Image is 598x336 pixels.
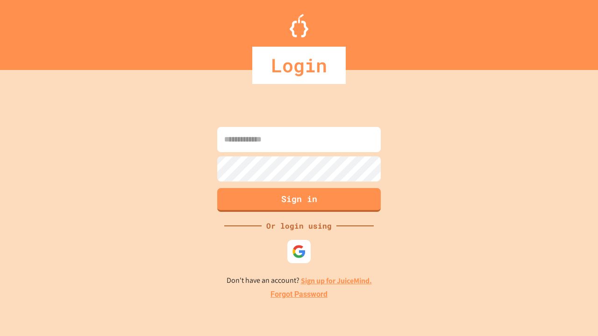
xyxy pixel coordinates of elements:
[301,276,372,286] a: Sign up for JuiceMind.
[227,275,372,287] p: Don't have an account?
[290,14,308,37] img: Logo.svg
[262,220,336,231] div: Or login using
[252,47,346,84] div: Login
[271,289,327,300] a: Forgot Password
[217,188,381,212] button: Sign in
[292,245,306,259] img: google-icon.svg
